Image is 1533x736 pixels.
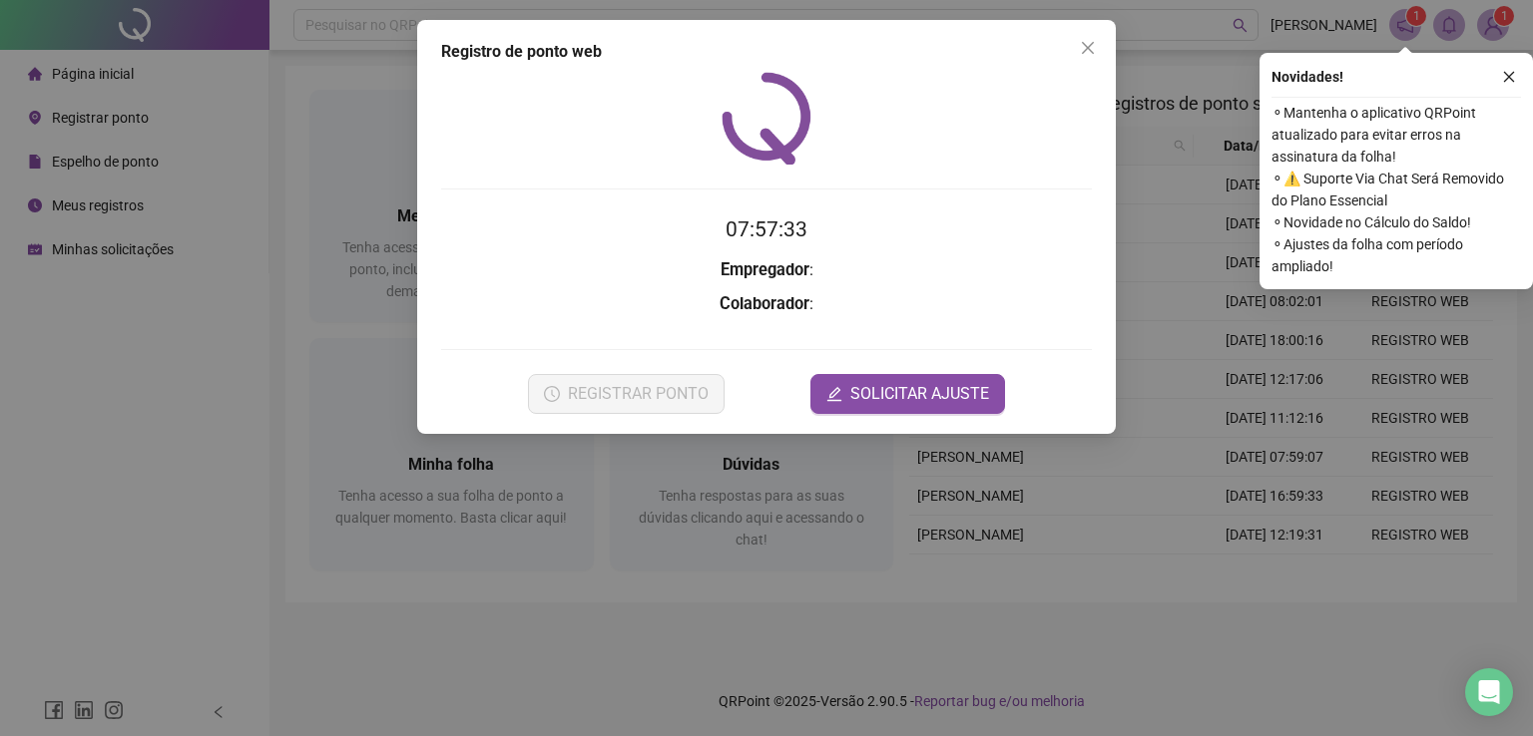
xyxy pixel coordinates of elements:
[810,374,1005,414] button: editSOLICITAR AJUSTE
[720,294,809,313] strong: Colaborador
[721,260,809,279] strong: Empregador
[1272,233,1521,277] span: ⚬ Ajustes da folha com período ampliado!
[1272,168,1521,211] span: ⚬ ⚠️ Suporte Via Chat Será Removido do Plano Essencial
[726,217,807,241] time: 07:57:33
[826,386,842,402] span: edit
[722,72,811,165] img: QRPoint
[1272,102,1521,168] span: ⚬ Mantenha o aplicativo QRPoint atualizado para evitar erros na assinatura da folha!
[1502,70,1516,84] span: close
[850,382,989,406] span: SOLICITAR AJUSTE
[1072,32,1104,64] button: Close
[441,291,1092,317] h3: :
[1272,211,1521,233] span: ⚬ Novidade no Cálculo do Saldo!
[441,40,1092,64] div: Registro de ponto web
[1465,668,1513,716] div: Open Intercom Messenger
[1272,66,1343,88] span: Novidades !
[528,374,725,414] button: REGISTRAR PONTO
[1080,40,1096,56] span: close
[441,257,1092,283] h3: :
